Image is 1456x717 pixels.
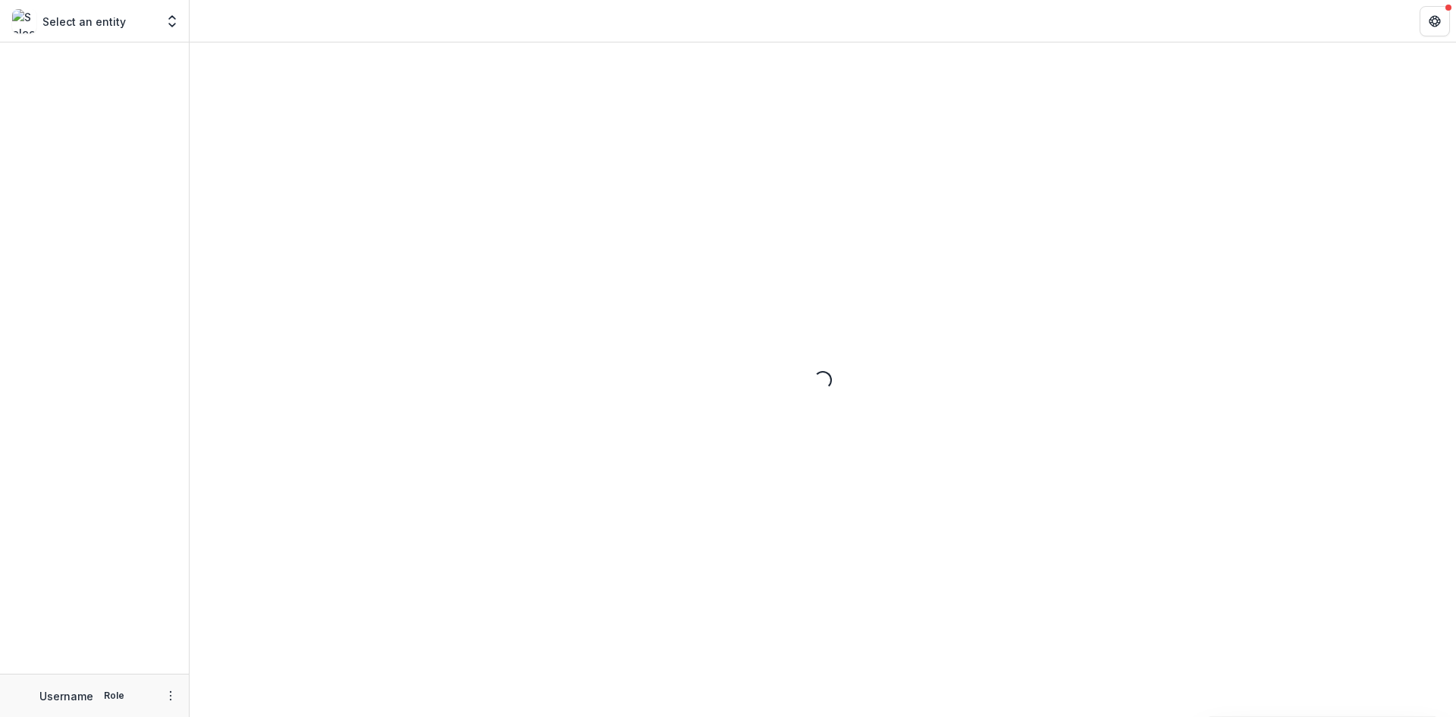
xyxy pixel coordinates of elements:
p: Role [99,689,129,703]
button: Get Help [1420,6,1450,36]
button: More [162,687,180,705]
button: Open entity switcher [162,6,183,36]
p: Select an entity [42,14,126,30]
p: Username [39,688,93,704]
img: Select an entity [12,9,36,33]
